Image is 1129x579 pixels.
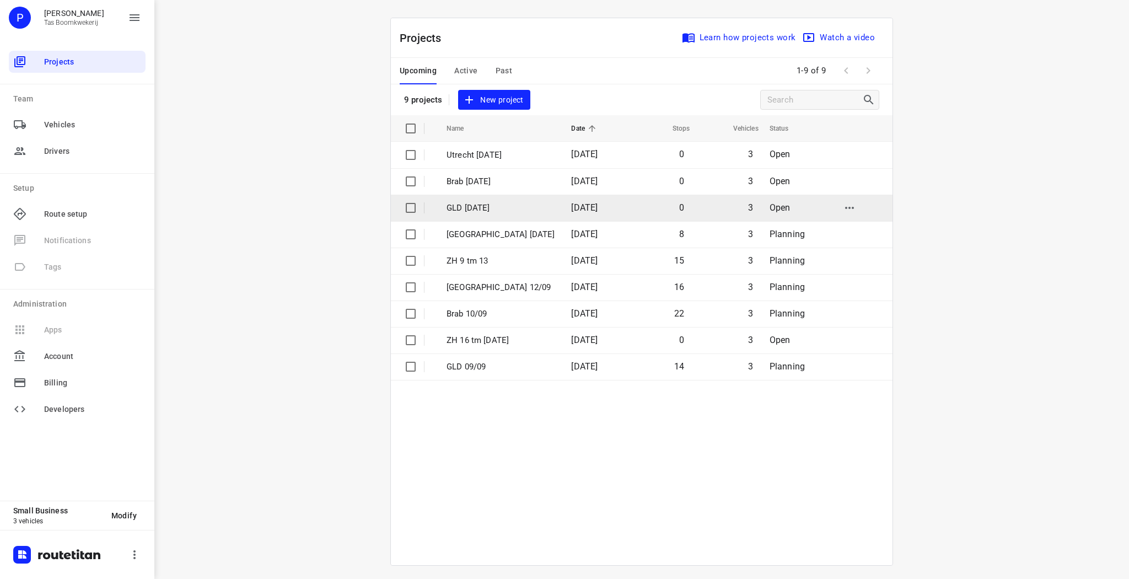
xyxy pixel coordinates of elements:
span: Open [770,335,791,345]
span: 0 [679,149,684,159]
span: Modify [111,511,137,520]
div: Projects [9,51,146,73]
span: [DATE] [571,176,598,186]
p: Tas Boomkwekerij [44,19,104,26]
span: 22 [674,308,684,319]
span: Name [447,122,479,135]
span: 0 [679,202,684,213]
div: Drivers [9,140,146,162]
span: 3 [748,202,753,213]
span: 3 [748,335,753,345]
span: 14 [674,361,684,372]
div: P [9,7,31,29]
span: Stops [658,122,690,135]
span: 15 [674,255,684,266]
p: [GEOGRAPHIC_DATA] [DATE] [447,228,555,241]
div: Vehicles [9,114,146,136]
span: 3 [748,255,753,266]
p: GLD 09/09 [447,361,555,373]
span: 3 [748,229,753,239]
span: [DATE] [571,335,598,345]
span: Date [571,122,599,135]
p: Small Business [13,506,103,515]
span: Next Page [857,60,879,82]
p: [GEOGRAPHIC_DATA] 12/09 [447,281,555,294]
p: Brab [DATE] [447,175,555,188]
span: 3 [748,176,753,186]
span: Drivers [44,146,141,157]
p: Utrecht 19 sept [447,149,555,162]
span: 0 [679,335,684,345]
span: Vehicles [44,119,141,131]
div: Billing [9,372,146,394]
span: 8 [679,229,684,239]
input: Search projects [767,92,862,109]
span: 16 [674,282,684,292]
p: Projects [400,30,450,46]
span: 3 [748,361,753,372]
button: New project [458,90,530,110]
p: ZH 9 tm 13 [447,255,555,267]
div: Account [9,345,146,367]
span: Available only on our Business plan [9,317,146,343]
span: Route setup [44,208,141,220]
span: Planning [770,308,805,319]
span: [DATE] [571,361,598,372]
span: 1-9 of 9 [792,59,831,83]
span: [DATE] [571,308,598,319]
span: Past [496,64,513,78]
span: Billing [44,377,141,389]
span: 3 [748,149,753,159]
span: Developers [44,404,141,415]
span: [DATE] [571,202,598,213]
p: GLD [DATE] [447,202,555,215]
span: Open [770,176,791,186]
span: [DATE] [571,282,598,292]
span: Available only on our Business plan [9,254,146,280]
span: 0 [679,176,684,186]
div: Search [862,93,879,106]
span: Account [44,351,141,362]
p: 3 vehicles [13,517,103,525]
p: Team [13,93,146,105]
span: Vehicles [719,122,759,135]
p: Setup [13,183,146,194]
p: ZH 16 tm [DATE] [447,334,555,347]
span: Open [770,149,791,159]
span: Planning [770,282,805,292]
span: Previous Page [835,60,857,82]
span: New project [465,93,523,107]
span: [DATE] [571,149,598,159]
span: Projects [44,56,141,68]
p: Brab 10/09 [447,308,555,320]
div: Developers [9,398,146,420]
span: [DATE] [571,255,598,266]
span: Upcoming [400,64,437,78]
span: 3 [748,282,753,292]
span: Open [770,202,791,213]
span: Planning [770,229,805,239]
span: [DATE] [571,229,598,239]
span: Status [770,122,803,135]
p: Administration [13,298,146,310]
p: Peter Tas [44,9,104,18]
span: 3 [748,308,753,319]
span: Planning [770,361,805,372]
span: Available only on our Business plan [9,227,146,254]
p: 9 projects [404,95,442,105]
div: Route setup [9,203,146,225]
button: Modify [103,506,146,526]
span: Active [454,64,477,78]
span: Planning [770,255,805,266]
